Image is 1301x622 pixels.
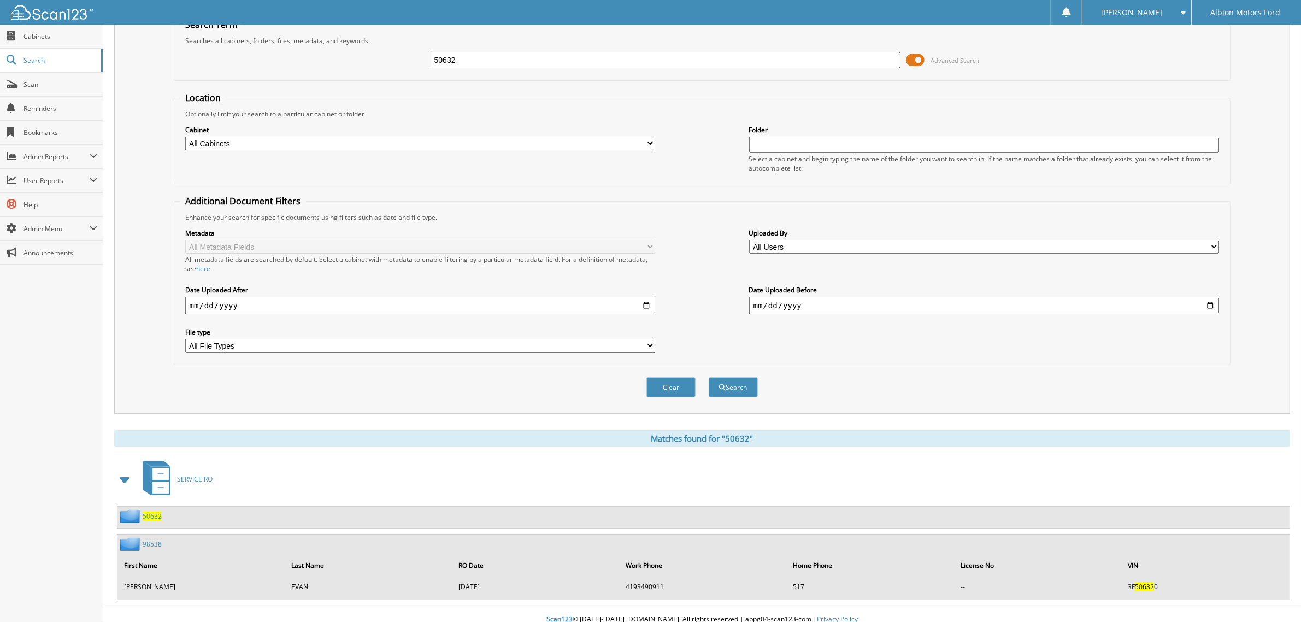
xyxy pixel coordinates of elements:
[749,297,1220,314] input: end
[185,228,656,238] label: Metadata
[196,264,210,273] a: here
[1122,554,1288,577] th: VIN
[114,430,1290,447] div: Matches found for "50632"
[620,554,786,577] th: Work Phone
[119,578,285,596] td: [PERSON_NAME]
[1101,9,1162,16] span: [PERSON_NAME]
[453,578,619,596] td: [DATE]
[955,554,1121,577] th: License No
[185,327,656,337] label: File type
[180,36,1225,45] div: Searches all cabinets, folders, files, metadata, and keywords
[749,228,1220,238] label: Uploaded By
[1210,9,1280,16] span: Albion Motors Ford
[23,128,97,137] span: Bookmarks
[11,5,93,20] img: scan123-logo-white.svg
[931,56,979,64] span: Advanced Search
[955,578,1121,596] td: --
[143,512,162,521] a: 50632
[1122,578,1288,596] td: 3F 0
[119,554,285,577] th: First Name
[23,224,90,233] span: Admin Menu
[1246,570,1301,622] iframe: Chat Widget
[23,32,97,41] span: Cabinets
[120,537,143,551] img: folder2.png
[23,248,97,257] span: Announcements
[143,539,162,549] a: 98538
[185,285,656,295] label: Date Uploaded After
[749,285,1220,295] label: Date Uploaded Before
[749,154,1220,173] div: Select a cabinet and begin typing the name of the folder you want to search in. If the name match...
[23,200,97,209] span: Help
[23,56,96,65] span: Search
[180,195,306,207] legend: Additional Document Filters
[23,176,90,185] span: User Reports
[286,554,452,577] th: Last Name
[646,377,696,397] button: Clear
[120,509,143,523] img: folder2.png
[286,578,452,596] td: EVAN
[23,80,97,89] span: Scan
[185,255,656,273] div: All metadata fields are searched by default. Select a cabinet with metadata to enable filtering b...
[620,578,786,596] td: 4193490911
[23,152,90,161] span: Admin Reports
[788,578,954,596] td: 517
[788,554,954,577] th: Home Phone
[749,125,1220,134] label: Folder
[185,125,656,134] label: Cabinet
[453,554,619,577] th: RO Date
[180,109,1225,119] div: Optionally limit your search to a particular cabinet or folder
[180,92,226,104] legend: Location
[136,457,213,501] a: SERVICE RO
[1135,582,1154,591] span: 50632
[177,474,213,484] span: SERVICE RO
[185,297,656,314] input: start
[180,19,243,31] legend: Search Term
[23,104,97,113] span: Reminders
[709,377,758,397] button: Search
[180,213,1225,222] div: Enhance your search for specific documents using filters such as date and file type.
